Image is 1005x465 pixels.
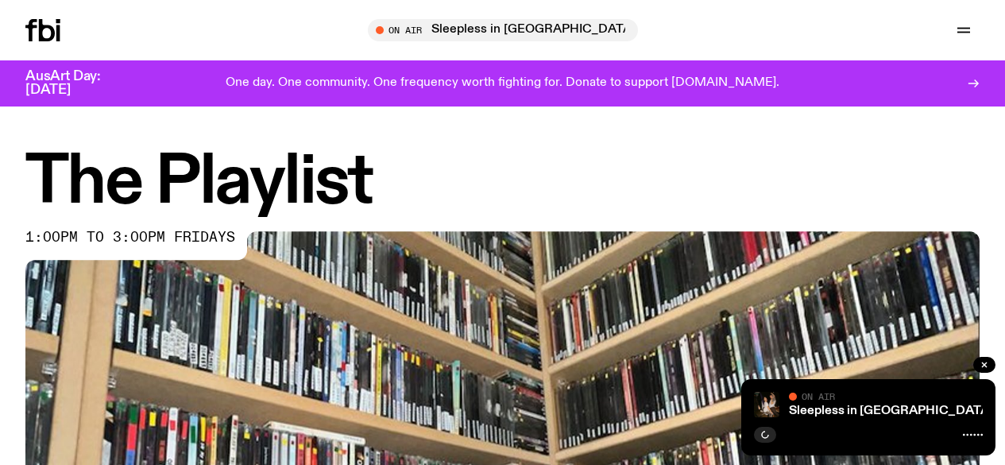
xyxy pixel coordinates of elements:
p: One day. One community. One frequency worth fighting for. Donate to support [DOMAIN_NAME]. [226,76,779,91]
h1: The Playlist [25,151,980,215]
h3: AusArt Day: [DATE] [25,70,127,97]
img: Marcus Whale is on the left, bent to his knees and arching back with a gleeful look his face He i... [754,392,779,417]
span: On Air [802,391,835,401]
span: 1:00pm to 3:00pm fridays [25,231,235,244]
button: On AirSleepless in [GEOGRAPHIC_DATA] [368,19,638,41]
a: Sleepless in [GEOGRAPHIC_DATA] [789,405,993,417]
